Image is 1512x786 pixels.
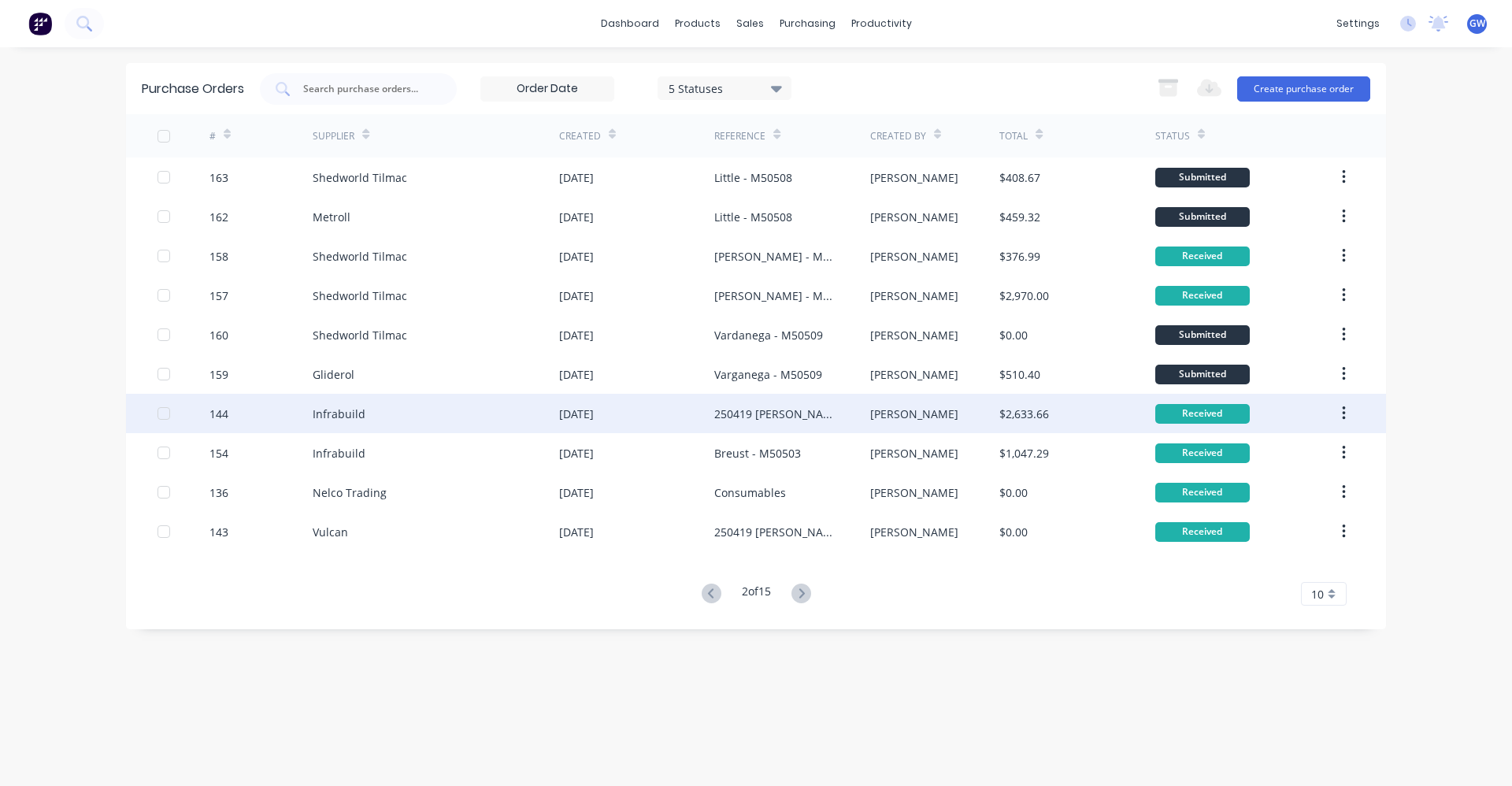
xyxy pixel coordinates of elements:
div: [PERSON_NAME] [870,406,958,422]
div: settings [1329,12,1388,35]
div: [PERSON_NAME] [870,287,958,304]
div: Status [1155,129,1190,143]
div: Infrabuild [313,445,365,462]
div: [PERSON_NAME] [870,209,958,225]
div: 159 [209,366,228,383]
div: Vardanega - M50509 [714,327,823,343]
div: $510.40 [999,366,1040,383]
div: Breust - M50503 [714,445,801,462]
div: [PERSON_NAME] [870,366,958,383]
div: Infrabuild [313,406,365,422]
div: Varganega - M50509 [714,366,822,383]
div: Metroll [313,209,350,225]
div: sales [728,12,772,35]
span: 10 [1311,586,1324,602]
div: 2 of 15 [742,583,771,606]
div: Shedworld Tilmac [313,287,407,304]
div: [DATE] [559,445,594,462]
input: Order Date [481,77,613,101]
div: [PERSON_NAME] [870,248,958,265]
div: Gliderol [313,366,354,383]
div: Consumables [714,484,786,501]
div: Shedworld Tilmac [313,248,407,265]
div: [PERSON_NAME] [870,524,958,540]
div: $0.00 [999,524,1028,540]
div: Shedworld Tilmac [313,169,407,186]
div: [DATE] [559,484,594,501]
div: Little - M50508 [714,169,792,186]
img: Factory [28,12,52,35]
div: $408.67 [999,169,1040,186]
div: [PERSON_NAME] [870,169,958,186]
a: dashboard [593,12,667,35]
div: 143 [209,524,228,540]
div: 5 Statuses [669,80,781,96]
div: 154 [209,445,228,462]
div: Received [1155,483,1250,502]
div: Total [999,129,1028,143]
div: # [209,129,216,143]
div: 163 [209,169,228,186]
div: Submitted [1155,365,1250,384]
div: [PERSON_NAME] [870,445,958,462]
div: purchasing [772,12,843,35]
div: Received [1155,443,1250,463]
div: Supplier [313,129,354,143]
div: [DATE] [559,169,594,186]
div: $0.00 [999,484,1028,501]
div: Created [559,129,601,143]
div: $2,633.66 [999,406,1049,422]
div: [DATE] [559,248,594,265]
div: Submitted [1155,325,1250,345]
div: [DATE] [559,406,594,422]
div: Received [1155,404,1250,424]
div: 162 [209,209,228,225]
div: $1,047.29 [999,445,1049,462]
div: $2,970.00 [999,287,1049,304]
button: Create purchase order [1237,76,1370,102]
div: $459.32 [999,209,1040,225]
div: Nelco Trading [313,484,387,501]
div: [DATE] [559,287,594,304]
div: Received [1155,522,1250,542]
div: 250419 [PERSON_NAME] [714,406,838,422]
div: products [667,12,728,35]
div: $376.99 [999,248,1040,265]
div: Received [1155,286,1250,306]
div: [DATE] [559,524,594,540]
div: 136 [209,484,228,501]
div: [DATE] [559,366,594,383]
div: 144 [209,406,228,422]
div: Submitted [1155,207,1250,227]
div: [PERSON_NAME] [870,484,958,501]
div: [PERSON_NAME] [870,327,958,343]
div: [PERSON_NAME] - M50498 [714,248,838,265]
div: 160 [209,327,228,343]
div: Shedworld Tilmac [313,327,407,343]
div: 250419 [PERSON_NAME] [714,524,838,540]
div: [DATE] [559,327,594,343]
div: Created By [870,129,926,143]
div: $0.00 [999,327,1028,343]
div: Received [1155,247,1250,266]
div: 158 [209,248,228,265]
div: [PERSON_NAME] - M50498 [714,287,838,304]
input: Search purchase orders... [302,81,432,97]
div: Little - M50508 [714,209,792,225]
div: Reference [714,129,765,143]
span: GW [1469,17,1485,31]
div: productivity [843,12,920,35]
div: Submitted [1155,168,1250,187]
div: 157 [209,287,228,304]
div: Vulcan [313,524,348,540]
div: [DATE] [559,209,594,225]
div: Purchase Orders [142,80,244,98]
